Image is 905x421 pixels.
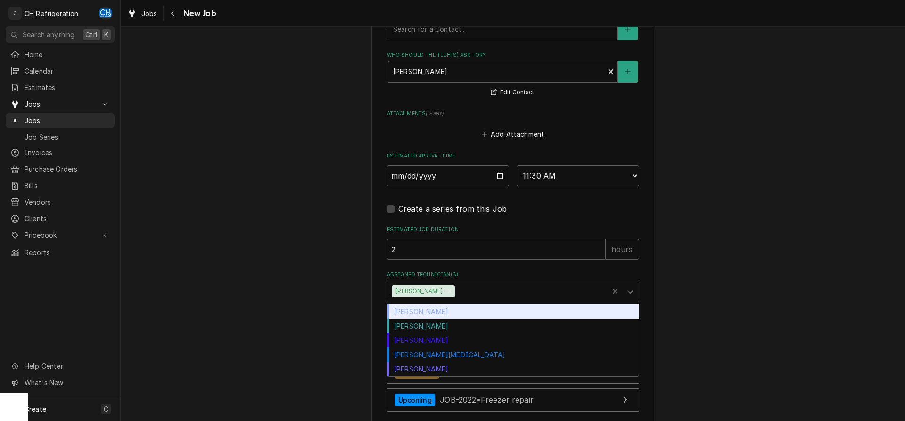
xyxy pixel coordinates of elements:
span: Estimates [25,83,110,92]
span: Job Series [25,132,110,142]
span: Jobs [25,116,110,125]
div: Remove Ruben Perez [444,285,455,297]
a: Home [6,47,115,62]
a: Invoices [6,145,115,160]
div: [PERSON_NAME] [387,304,639,319]
button: Create New Contact [618,18,638,40]
div: Upcoming [395,394,435,406]
a: Go to What's New [6,375,115,390]
div: [PERSON_NAME] [387,319,639,333]
a: Jobs [6,113,115,128]
span: ( if any ) [426,111,444,116]
div: [PERSON_NAME][MEDICAL_DATA] [387,347,639,362]
span: JOB-2022 • Freezer repair [440,395,534,404]
a: Purchase Orders [6,161,115,177]
span: What's New [25,378,109,388]
span: Jobs [25,99,96,109]
span: Ctrl [85,30,98,40]
a: Go to Help Center [6,358,115,374]
div: CH [99,7,112,20]
label: Estimated Job Duration [387,226,639,233]
a: Jobs [123,6,161,21]
span: Bills [25,181,110,190]
div: [PERSON_NAME] [387,362,639,377]
span: Search anything [23,30,74,40]
div: CH Refrigeration [25,8,79,18]
label: Estimated Arrival Time [387,152,639,160]
div: Attachments [387,110,639,141]
a: Go to Pricebook [6,227,115,243]
a: Clients [6,211,115,226]
span: Clients [25,214,110,223]
span: Invoices [25,148,110,157]
button: Add Attachment [480,128,546,141]
span: Purchase Orders [25,164,110,174]
div: [PERSON_NAME] [392,285,444,297]
a: View Job [387,388,639,412]
span: K [104,30,108,40]
select: Time Select [517,165,639,186]
label: Who should the tech(s) ask for? [387,51,639,59]
div: [PERSON_NAME] [387,333,639,347]
a: Vendors [6,194,115,210]
a: Estimates [6,80,115,95]
span: C [104,404,108,414]
input: Date [387,165,510,186]
button: Search anythingCtrlK [6,26,115,43]
div: Estimated Job Duration [387,226,639,259]
span: Calendar [25,66,110,76]
a: Job Series [6,129,115,145]
button: Edit Contact [490,87,535,99]
svg: Create New Contact [625,68,631,75]
div: Chris Hiraga's Avatar [99,7,112,20]
span: Reports [25,248,110,257]
a: Bills [6,178,115,193]
span: New Job [181,7,216,20]
span: Pricebook [25,230,96,240]
div: Estimated Arrival Time [387,152,639,186]
span: Help Center [25,361,109,371]
label: Attachments [387,110,639,117]
span: Jobs [141,8,157,18]
label: Create a series from this Job [398,203,507,215]
span: Create [25,405,46,413]
div: hours [605,239,639,260]
div: Similar Jobs [387,348,639,416]
div: C [8,7,22,20]
a: Go to Jobs [6,96,115,112]
label: Assigned Technician(s) [387,271,639,279]
div: Who should the tech(s) ask for? [387,51,639,98]
a: Reports [6,245,115,260]
span: Home [25,50,110,59]
span: Vendors [25,197,110,207]
div: Assigned Technician(s) [387,271,639,302]
button: Navigate back [165,6,181,21]
a: Calendar [6,63,115,79]
button: Create New Contact [618,61,638,83]
svg: Create New Contact [625,26,631,33]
